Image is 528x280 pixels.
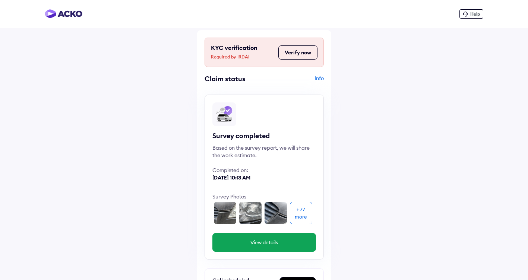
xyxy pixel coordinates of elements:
[239,202,262,224] img: front
[278,45,317,60] button: Verify now
[212,131,316,140] div: Survey completed
[212,233,316,252] button: View details
[265,202,287,224] img: front
[214,202,236,224] img: front
[212,174,316,181] div: [DATE] 10:13 AM
[45,9,82,18] img: horizontal-gradient.png
[470,11,480,17] span: Help
[212,144,316,159] div: Based on the survey report, we will share the work estimate.
[211,53,275,61] span: Required by IRDAI
[266,74,324,89] div: Info
[205,74,262,83] div: Claim status
[212,193,316,200] div: Survey Photos
[211,44,275,61] div: KYC verification
[295,213,307,220] div: more
[212,166,316,174] div: Completed on:
[297,206,305,213] div: + 77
